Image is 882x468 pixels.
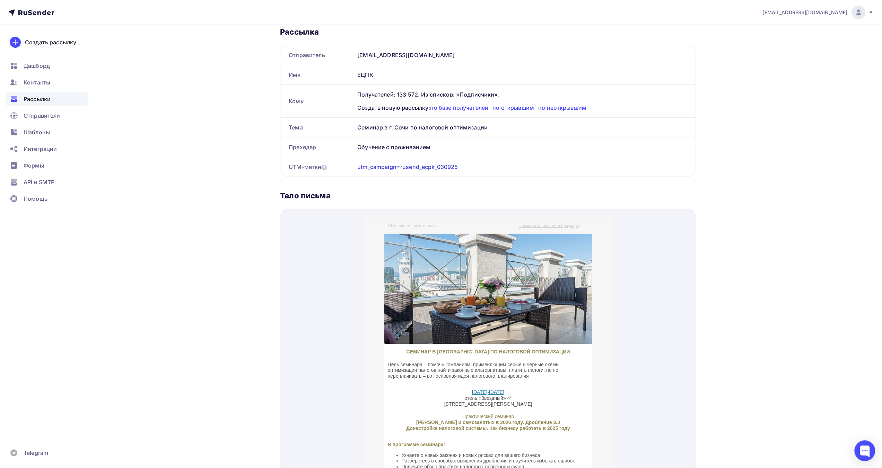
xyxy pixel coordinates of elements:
[43,132,207,137] strong: СЕМИНАР В [GEOGRAPHIC_DATA] ПО НАЛОГОВОЙ ОПТИМИЗАЦИИ
[355,65,696,84] div: ЕЦПК
[289,163,327,171] div: UTM-метки
[24,449,48,457] span: Telegram
[24,276,85,281] strong: Лектор: [PERSON_NAME]
[24,6,72,11] span: Обучение + впечатления
[6,92,88,106] a: Рассылки
[38,258,225,264] li: Поймете, можете ли вы попасть под «амнистию»
[94,395,225,424] p: Расположен в самом центре города [GEOGRAPHIC_DATA] в 5 минутах от [GEOGRAPHIC_DATA] и [GEOGRAPHIC...
[38,235,225,241] li: Узнаете о новых законах и новых рисках для вашего бизнеса
[24,178,54,186] span: API и SMTP
[492,104,534,111] span: по открывшим
[24,144,225,162] p: Цель семинара – помочь компаниям, применяющим серые и черные схемы оптимизации налогов найти зако...
[280,65,355,84] div: Имя
[24,310,225,316] p: размещение (4 суток),
[24,299,225,311] p: – 119 900 руб./чел. – 87 900 руб./чел.
[94,389,225,395] p: Современный Отель «Звездный»4★
[108,172,141,178] a: [DATE]-[DATE]
[38,246,225,252] li: Получите обзор практики налоговых проверок и судов
[6,109,88,123] a: Отправители
[155,6,215,11] span: Посмотреть письмо в браузере
[280,118,355,137] div: Тема
[280,191,696,200] div: Тело письма
[24,95,51,103] span: Рассылки
[6,75,88,89] a: Контакты
[24,340,60,345] strong: От 2-х человек
[355,45,696,65] div: [EMAIL_ADDRESS][DOMAIN_NAME]
[25,38,76,46] div: Создать рассылку
[24,310,75,316] strong: В стоимость входит:
[24,334,115,340] strong: Стоимость обучения без размещения
[24,78,50,87] span: Контакты
[24,276,225,293] p: Управляющий Партнёр Консалтинговой Компании, консультант по налоговому планированию и построению ...
[24,161,44,170] span: Формы
[21,16,229,126] img: some image
[24,128,50,136] span: Шаблоны
[6,59,88,73] a: Дашборд
[85,276,87,281] strong: –
[105,370,144,376] span: Заявка на участие
[430,104,488,111] span: по базе получателей
[762,9,847,16] span: [EMAIL_ADDRESS][DOMAIN_NAME]
[21,389,90,441] img: some image
[24,184,225,190] p: [STREET_ADDRESS][PERSON_NAME]
[6,159,88,172] a: Формы
[24,111,60,120] span: Отправители
[24,316,225,328] p: пользование комплексом бассейнов, питание (завтраки, обеды и кофе-брейки в дни обучения), фуршет,...
[38,241,225,246] li: Разберетесь в способах выявления дробления и научитесь избегать ошибок
[99,196,150,202] span: Практический семинар
[357,103,687,112] div: Создать новую рассылку:
[24,340,225,345] p: – 42 900 руб./чел.
[355,137,696,157] div: Обучение с проживанием
[6,125,88,139] a: Шаблоны
[24,62,50,70] span: Дашборд
[24,178,225,184] p: отель «Звездный» 4*
[280,27,696,37] div: Рассылка
[357,163,458,171] div: utm_campaign=rusend_ecpk_030925
[280,45,355,65] div: Отправитель
[280,85,355,117] div: Кому
[98,370,151,376] a: Заявка на участие
[355,118,696,137] div: Семинар в г. Сочи по налоговой оптимизации
[24,145,57,153] span: Интеграции
[38,252,225,258] li: Рассмотрите неочевидные стратегии для бизнеса
[280,137,355,157] div: Прехедер
[24,195,47,203] span: Помощь
[24,305,80,310] strong: В двухместном номере
[24,345,225,357] p: обучение 2 дня, кофе-брейки, обеды, фуршет, методические материалы, именной сертификат участника.
[24,224,82,230] strong: В программе семинара:
[538,104,586,111] span: по неоткрывшим
[43,202,207,214] strong: [PERSON_NAME] и самозанятых в 2026 году. Дробление 3.0 Донастройка налоговой системы. Как бизнесу...
[24,299,81,305] strong: В одноместном номере
[762,6,874,19] a: [EMAIL_ADDRESS][DOMAIN_NAME]
[24,345,75,351] strong: В стоимость входит:
[357,90,687,99] div: Получателей: 133 572. Из списков: «Подписчики».
[24,334,225,340] p: – 45 900 руб./чел.
[155,5,215,11] a: Посмотреть письмо в браузере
